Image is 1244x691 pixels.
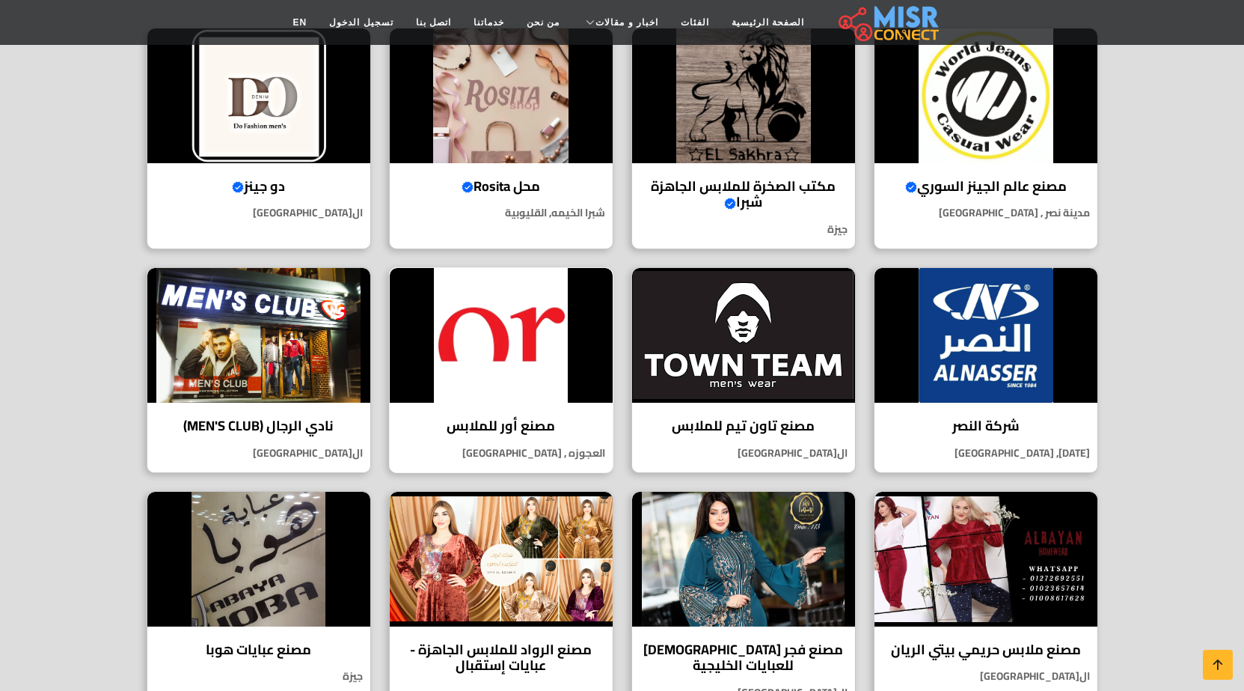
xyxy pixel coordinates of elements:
[462,181,474,193] svg: Verified account
[147,268,370,403] img: نادي الرجال (MEN'S CLUB)
[670,8,720,37] a: الفئات
[390,28,613,163] img: محل Rosita
[865,28,1107,249] a: مصنع عالم الجينز السوري مصنع عالم الجينز السوري مدينة نصر , [GEOGRAPHIC_DATA]
[390,205,613,221] p: شبرا الخيمه, القليوبية
[147,669,370,684] p: جيزة
[874,445,1097,461] p: [DATE], [GEOGRAPHIC_DATA]
[865,267,1107,473] a: شركة النصر شركة النصر [DATE], [GEOGRAPHIC_DATA]
[720,8,815,37] a: الصفحة الرئيسية
[390,268,613,403] img: مصنع أور للملابس
[886,642,1086,658] h4: مصنع ملابس حريمي بيتي الريان
[401,178,601,195] h4: محل Rosita
[571,8,670,37] a: اخبار و مقالات
[874,205,1097,221] p: مدينة نصر , [GEOGRAPHIC_DATA]
[282,8,319,37] a: EN
[462,8,515,37] a: خدماتنا
[147,205,370,221] p: ال[GEOGRAPHIC_DATA]
[405,8,462,37] a: اتصل بنا
[390,492,613,627] img: مصنع الرواد للملابس الجاهزة - عبايات إستقبال
[886,418,1086,434] h4: شركة النصر
[632,28,855,163] img: مكتب الصخرة للملابس الجاهزة شبرا
[622,28,865,249] a: مكتب الصخرة للملابس الجاهزة شبرا مكتب الصخرة للملابس الجاهزة شبرا جيزة
[874,268,1097,403] img: شركة النصر
[401,418,601,434] h4: مصنع أور للملابس
[390,445,613,461] p: العجوزه , [GEOGRAPHIC_DATA]
[147,28,370,163] img: دو جينز
[138,267,380,473] a: نادي الرجال (MEN'S CLUB) نادي الرجال (MEN'S CLUB) ال[GEOGRAPHIC_DATA]
[905,181,917,193] svg: Verified account
[380,28,622,249] a: محل Rosita محل Rosita شبرا الخيمه, القليوبية
[147,445,370,461] p: ال[GEOGRAPHIC_DATA]
[874,28,1097,163] img: مصنع عالم الجينز السوري
[380,267,622,473] a: مصنع أور للملابس مصنع أور للملابس العجوزه , [GEOGRAPHIC_DATA]
[622,267,865,473] a: مصنع تاون تيم للملابس مصنع تاون تيم للملابس ال[GEOGRAPHIC_DATA]
[595,16,658,29] span: اخبار و مقالات
[147,492,370,627] img: مصنع عبايات هوبا
[318,8,404,37] a: تسجيل الدخول
[632,445,855,461] p: ال[GEOGRAPHIC_DATA]
[632,492,855,627] img: مصنع فجر الإسلام للعبايات الخليجية
[401,642,601,674] h4: مصنع الرواد للملابس الجاهزة - عبايات إستقبال
[159,642,359,658] h4: مصنع عبايات هوبا
[159,418,359,434] h4: نادي الرجال (MEN'S CLUB)
[643,418,844,434] h4: مصنع تاون تيم للملابس
[874,492,1097,627] img: مصنع ملابس حريمي بيتي الريان
[839,4,939,41] img: main.misr_connect
[874,669,1097,684] p: ال[GEOGRAPHIC_DATA]
[632,268,855,403] img: مصنع تاون تيم للملابس
[643,642,844,674] h4: مصنع فجر [DEMOGRAPHIC_DATA] للعبايات الخليجية
[643,178,844,210] h4: مكتب الصخرة للملابس الجاهزة شبرا
[138,28,380,249] a: دو جينز دو جينز ال[GEOGRAPHIC_DATA]
[515,8,571,37] a: من نحن
[724,198,736,210] svg: Verified account
[886,178,1086,195] h4: مصنع عالم الجينز السوري
[232,181,244,193] svg: Verified account
[632,222,855,237] p: جيزة
[159,178,359,195] h4: دو جينز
